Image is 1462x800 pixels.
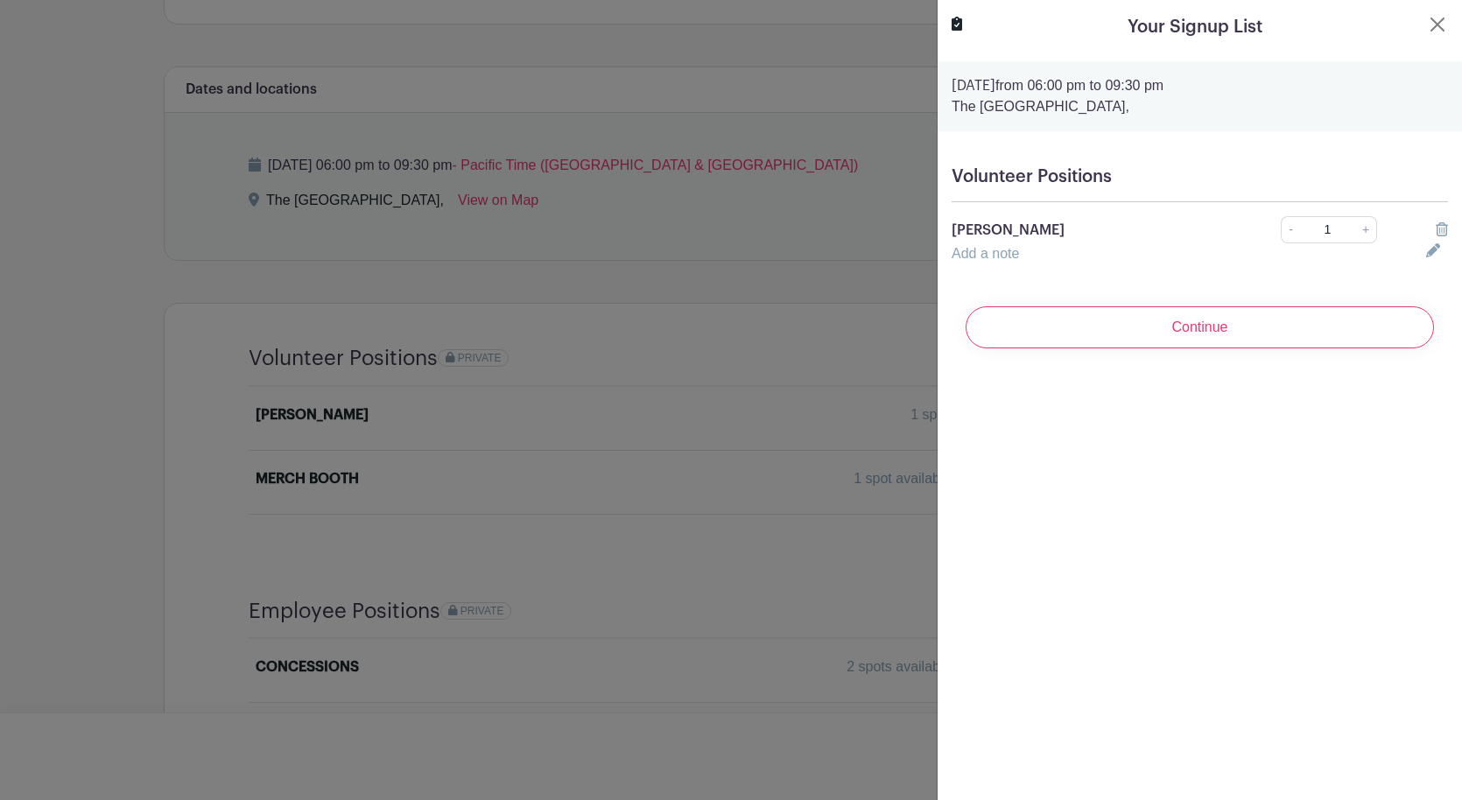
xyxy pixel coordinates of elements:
button: Close [1427,14,1448,35]
p: [PERSON_NAME] [952,220,1233,241]
a: + [1355,216,1377,243]
strong: [DATE] [952,79,995,93]
a: Add a note [952,246,1019,261]
a: - [1281,216,1300,243]
p: The [GEOGRAPHIC_DATA], [952,96,1448,117]
h5: Volunteer Positions [952,166,1448,187]
h5: Your Signup List [1128,14,1262,40]
input: Continue [966,306,1434,348]
p: from 06:00 pm to 09:30 pm [952,75,1448,96]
